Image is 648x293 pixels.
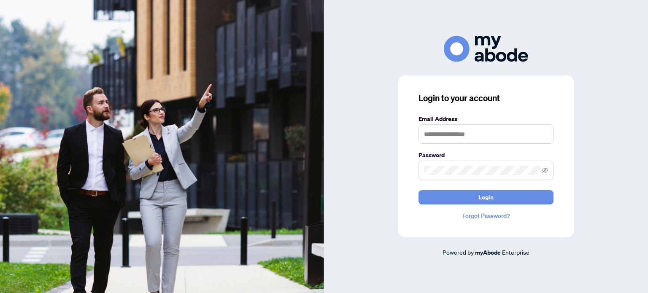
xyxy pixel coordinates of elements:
[475,248,501,257] a: myAbode
[418,114,553,124] label: Email Address
[418,151,553,160] label: Password
[542,167,548,173] span: eye-invisible
[418,92,553,104] h3: Login to your account
[444,36,528,62] img: ma-logo
[418,211,553,220] a: Forgot Password?
[478,191,494,204] span: Login
[502,248,529,256] span: Enterprise
[418,190,553,204] button: Login
[443,248,474,256] span: Powered by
